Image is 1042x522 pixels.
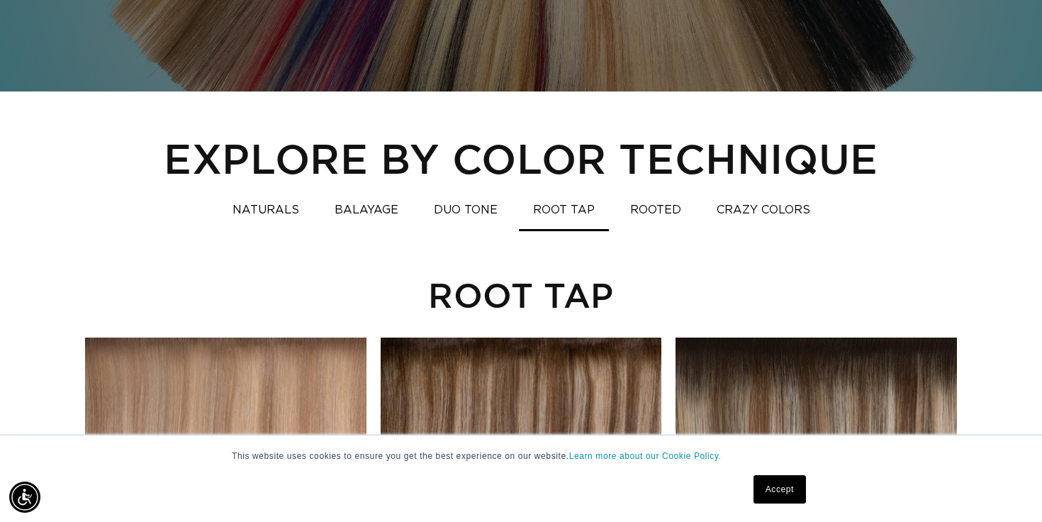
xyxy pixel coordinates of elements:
button: ROOTED [616,196,695,224]
a: Accept [754,475,806,504]
button: NATURALS [218,196,313,224]
p: This website uses cookies to ensure you get the best experience on our website. [232,450,810,462]
button: DUO TONE [420,196,512,224]
button: BALAYAGE [320,196,413,224]
button: CRAZY COLORS [702,196,824,224]
a: Learn more about our Cookie Policy. [569,451,722,461]
h2: EXPLORE BY COLOR TECHNIQUE [85,134,957,182]
iframe: Chat Widget [971,454,1042,522]
button: ROOT TAP [519,196,609,224]
h3: Root Tap [85,281,957,309]
div: Accessibility Menu [9,482,40,513]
